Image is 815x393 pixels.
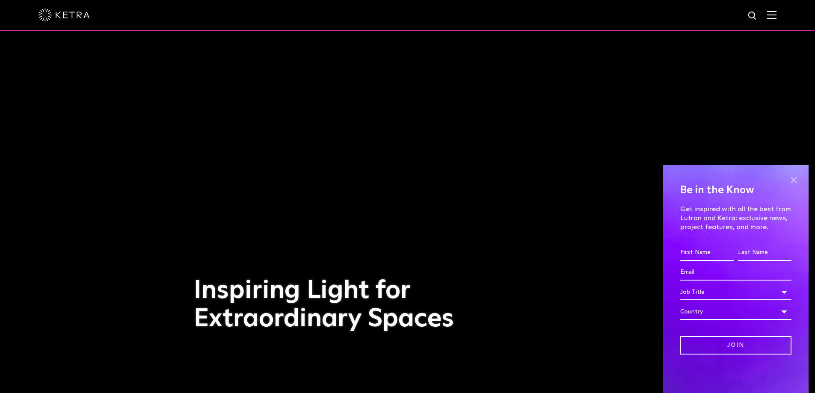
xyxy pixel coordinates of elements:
[747,11,758,21] img: search icon
[39,9,90,21] img: ketra-logo-2019-white
[680,245,734,261] input: First Name
[680,205,791,231] p: Get inspired with all the best from Lutron and Ketra: exclusive news, project features, and more.
[680,284,791,300] div: Job Title
[680,336,791,355] input: Join
[738,245,791,261] input: Last Name
[680,182,791,198] h4: Be in the Know
[680,304,791,320] div: Country
[680,264,791,281] input: Email
[767,11,776,19] img: Hamburger%20Nav.svg
[194,277,472,333] h1: Inspiring Light for Extraordinary Spaces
